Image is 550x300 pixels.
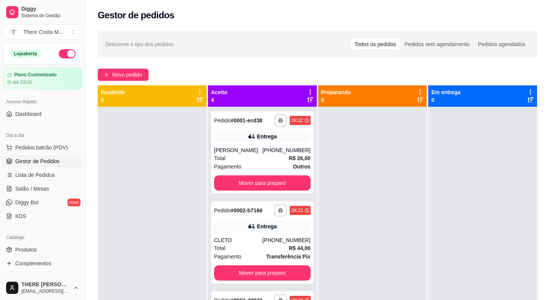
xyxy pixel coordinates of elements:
[231,207,262,213] strong: # 0002-b7166
[257,223,277,230] div: Entrega
[3,231,82,244] div: Catálogo
[214,207,231,213] span: Pedido
[321,96,351,104] p: 0
[350,39,400,50] div: Todos os pedidos
[474,39,529,50] div: Pedidos agendados
[3,183,82,195] a: Salão / Mesas
[112,71,142,79] span: Novo pedido
[10,28,17,36] span: T
[98,69,148,81] button: Novo pedido
[214,252,242,261] span: Pagamento
[15,110,42,118] span: Dashboard
[400,39,474,50] div: Pedidos sem agendamento
[3,3,82,21] a: DiggySistema de Gestão
[59,49,76,58] button: Alterar Status
[98,9,174,21] h2: Gestor de pedidos
[321,88,351,96] p: Preparando
[15,185,49,193] span: Salão / Mesas
[293,164,311,170] strong: Outros
[431,88,460,96] p: Em entrega
[15,171,55,179] span: Lista de Pedidos
[15,212,26,220] span: KDS
[291,207,303,213] div: 09:23
[291,117,303,124] div: 09:22
[211,88,227,96] p: Aceito
[431,96,460,104] p: 0
[3,96,82,108] div: Acesso Rápido
[211,96,227,104] p: 4
[21,13,79,19] span: Sistema de Gestão
[13,79,32,85] article: até 23/10
[214,146,263,154] div: [PERSON_NAME]
[104,72,109,77] span: plus
[262,236,310,244] div: [PHONE_NUMBER]
[10,50,41,58] div: Loja aberta
[3,129,82,141] div: Dia a dia
[214,244,226,252] span: Total
[3,169,82,181] a: Lista de Pedidos
[3,279,82,297] button: THERE [PERSON_NAME][EMAIL_ADDRESS][DOMAIN_NAME]
[3,141,82,154] button: Pedidos balcão (PDV)
[214,265,311,281] button: Mover para preparo
[3,108,82,120] a: Dashboard
[15,144,68,151] span: Pedidos balcão (PDV)
[3,155,82,167] a: Gestor de Pedidos
[3,68,82,90] a: Plano Customizadoaté 23/10
[231,117,262,124] strong: # 0001-ecd38
[101,88,125,96] p: Pendente
[14,72,56,78] article: Plano Customizado
[266,253,311,260] strong: Transferência Pix
[214,117,231,124] span: Pedido
[289,245,311,251] strong: R$ 44,00
[214,175,311,191] button: Mover para preparo
[23,28,63,36] div: There Costa M ...
[3,257,82,270] a: Complementos
[21,288,70,294] span: [EMAIL_ADDRESS][DOMAIN_NAME]
[3,210,82,222] a: KDS
[262,146,310,154] div: [PHONE_NUMBER]
[15,157,60,165] span: Gestor de Pedidos
[3,24,82,40] button: Select a team
[15,260,51,267] span: Complementos
[21,6,79,13] span: Diggy
[214,162,242,171] span: Pagamento
[257,133,277,140] div: Entrega
[289,155,311,161] strong: R$ 26,00
[101,96,125,104] p: 0
[21,281,70,288] span: THERE [PERSON_NAME]
[15,199,39,206] span: Diggy Bot
[214,154,226,162] span: Total
[214,236,263,244] div: CLETO
[3,244,82,256] a: Produtos
[3,196,82,209] a: Diggy Botnovo
[105,40,174,48] span: Selecione o tipo dos pedidos
[15,246,37,253] span: Produtos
